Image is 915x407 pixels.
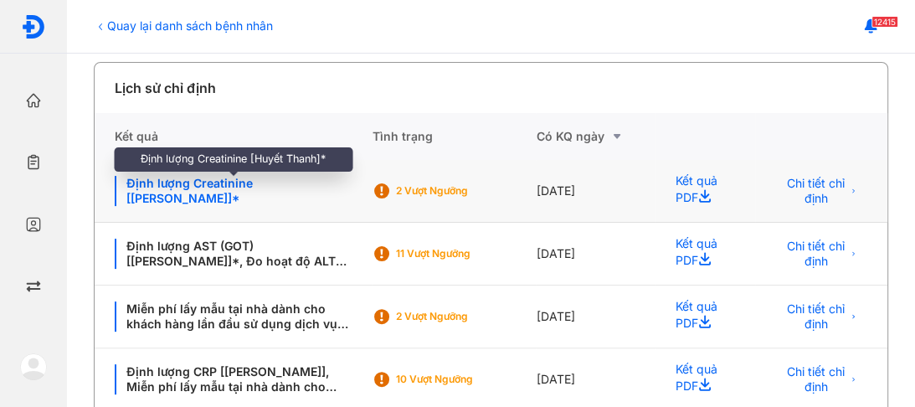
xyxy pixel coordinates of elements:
[655,286,755,348] div: Kết quả PDF
[536,286,655,348] div: [DATE]
[775,240,867,267] button: Chi tiết chỉ định
[115,301,352,332] div: Miễn phí lấy mẫu tại nhà dành cho khách hàng lần đầu sử dụng dịch vụ (50k), Định lượng Creatinine...
[94,17,273,34] div: Quay lại danh sách bệnh nhân
[395,184,529,198] div: 2 Vượt ngưỡng
[115,239,352,269] div: Định lượng AST (GOT) [[PERSON_NAME]]*, Đo hoạt độ ALT (GPT) [Huyết Thanh]*, Miễn phí lấy mẫu tại ...
[871,16,898,28] span: 12415
[536,160,655,223] div: [DATE]
[115,364,352,394] div: Định lượng CRP [[PERSON_NAME]], Miễn phí lấy mẫu tại nhà dành cho khách hàng lần đầu sử dụng dịch...
[775,366,867,393] button: Chi tiết chỉ định
[395,373,529,386] div: 10 Vượt ngưỡng
[785,301,846,332] span: Chi tiết chỉ định
[372,113,536,160] div: Tình trạng
[95,113,372,160] div: Kết quả
[785,364,846,394] span: Chi tiết chỉ định
[775,178,867,204] button: Chi tiết chỉ định
[395,310,529,323] div: 2 Vượt ngưỡng
[655,223,755,286] div: Kết quả PDF
[655,160,755,223] div: Kết quả PDF
[536,126,655,147] div: Có KQ ngày
[536,223,655,286] div: [DATE]
[115,78,216,98] div: Lịch sử chỉ định
[395,247,529,260] div: 11 Vượt ngưỡng
[775,303,867,330] button: Chi tiết chỉ định
[785,239,846,269] span: Chi tiết chỉ định
[21,14,46,39] img: logo
[785,176,846,206] span: Chi tiết chỉ định
[115,176,352,206] div: Định lượng Creatinine [[PERSON_NAME]]*
[20,353,47,380] img: logo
